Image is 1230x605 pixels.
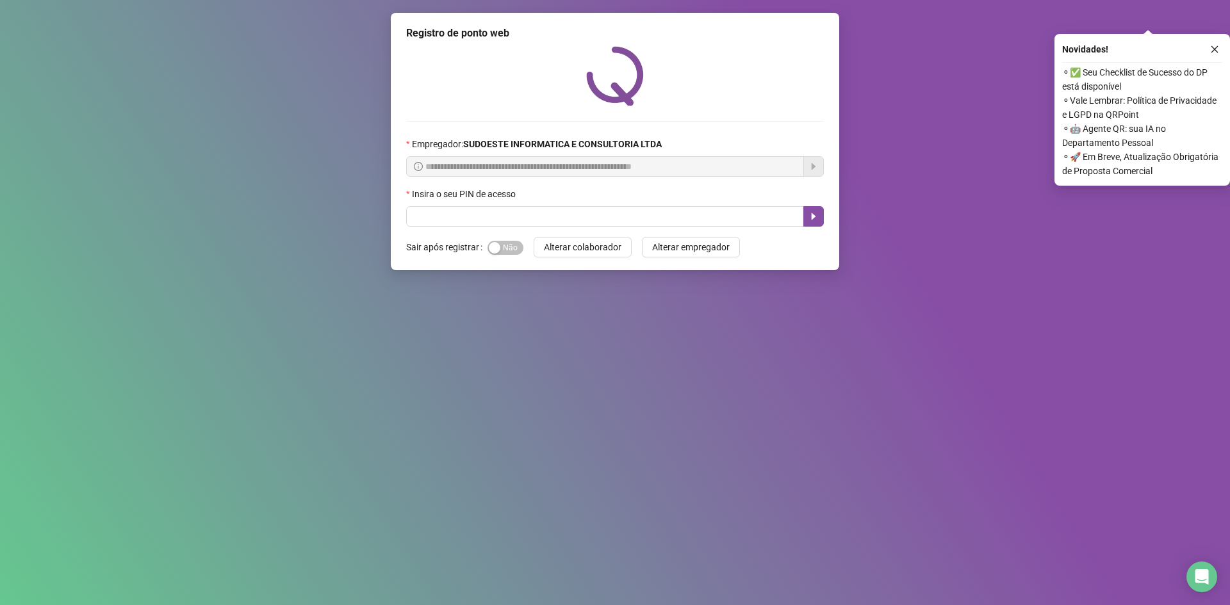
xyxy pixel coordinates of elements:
strong: SUDOESTE INFORMATICA E CONSULTORIA LTDA [463,139,662,149]
div: Registro de ponto web [406,26,824,41]
span: Alterar colaborador [544,240,621,254]
label: Sair após registrar [406,237,488,257]
span: ⚬ Vale Lembrar: Política de Privacidade e LGPD na QRPoint [1062,93,1222,122]
span: Alterar empregador [652,240,730,254]
img: QRPoint [586,46,644,106]
span: close [1210,45,1219,54]
span: ⚬ ✅ Seu Checklist de Sucesso do DP está disponível [1062,65,1222,93]
span: ⚬ 🤖 Agente QR: sua IA no Departamento Pessoal [1062,122,1222,150]
button: Alterar colaborador [534,237,632,257]
button: Alterar empregador [642,237,740,257]
span: ⚬ 🚀 Em Breve, Atualização Obrigatória de Proposta Comercial [1062,150,1222,178]
span: info-circle [414,162,423,171]
span: Novidades ! [1062,42,1108,56]
label: Insira o seu PIN de acesso [406,187,524,201]
span: Empregador : [412,137,662,151]
span: caret-right [808,211,819,222]
div: Open Intercom Messenger [1186,561,1217,592]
